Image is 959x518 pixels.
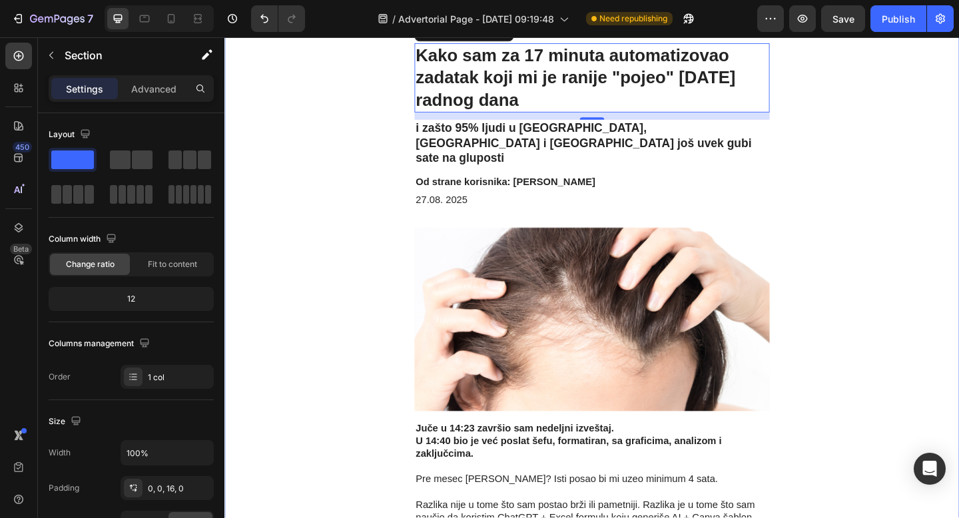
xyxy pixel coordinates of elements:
div: Columns management [49,335,153,353]
div: Width [49,447,71,459]
button: 7 [5,5,99,32]
span: / [392,12,396,26]
div: 0, 0, 16, 0 [148,483,210,495]
span: Fit to content [148,258,197,270]
iframe: Design area [224,37,959,518]
div: 1 col [148,372,210,384]
div: Layout [49,126,93,144]
div: Publish [882,12,915,26]
span: Advertorial Page - [DATE] 09:19:48 [398,12,554,26]
div: Padding [49,482,79,494]
div: Size [49,413,84,431]
div: Open Intercom Messenger [914,453,946,485]
div: 12 [51,290,211,308]
button: Publish [870,5,926,32]
div: 450 [13,142,32,152]
button: Save [821,5,865,32]
span: Need republishing [599,13,667,25]
div: Column width [49,230,119,248]
div: Beta [10,244,32,254]
p: Pre mesec [PERSON_NAME]? Isti posao bi mi uzeo minimum 4 sata. [208,461,591,489]
input: Auto [121,441,213,465]
p: Section [65,47,174,63]
p: 7 [87,11,93,27]
p: Advanced [131,82,176,96]
div: Undo/Redo [251,5,305,32]
p: Settings [66,82,103,96]
div: Order [49,371,71,383]
span: Change ratio [66,258,115,270]
span: Save [832,13,854,25]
